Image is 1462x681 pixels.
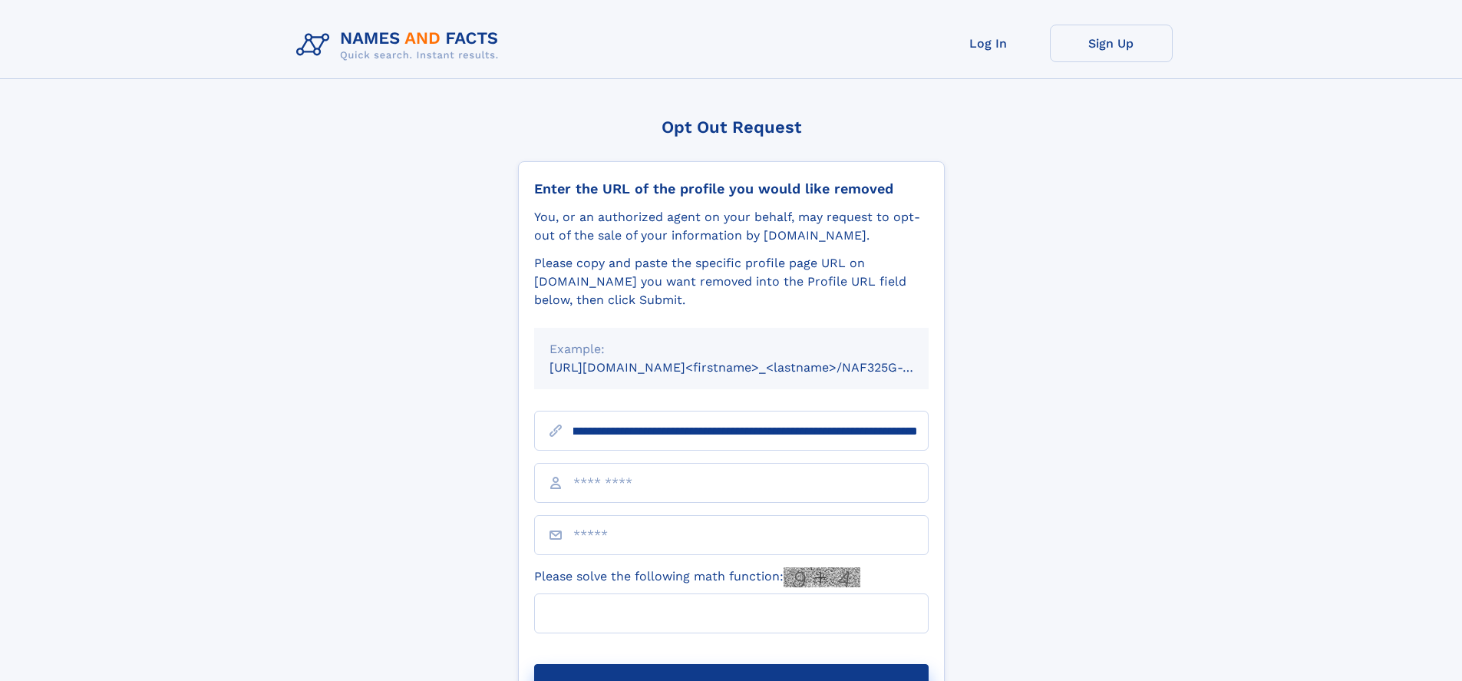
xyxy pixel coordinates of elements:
[927,25,1050,62] a: Log In
[534,208,929,245] div: You, or an authorized agent on your behalf, may request to opt-out of the sale of your informatio...
[290,25,511,66] img: Logo Names and Facts
[1050,25,1173,62] a: Sign Up
[534,254,929,309] div: Please copy and paste the specific profile page URL on [DOMAIN_NAME] you want removed into the Pr...
[549,340,913,359] div: Example:
[518,117,945,137] div: Opt Out Request
[534,567,860,587] label: Please solve the following math function:
[549,360,958,375] small: [URL][DOMAIN_NAME]<firstname>_<lastname>/NAF325G-xxxxxxxx
[534,180,929,197] div: Enter the URL of the profile you would like removed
